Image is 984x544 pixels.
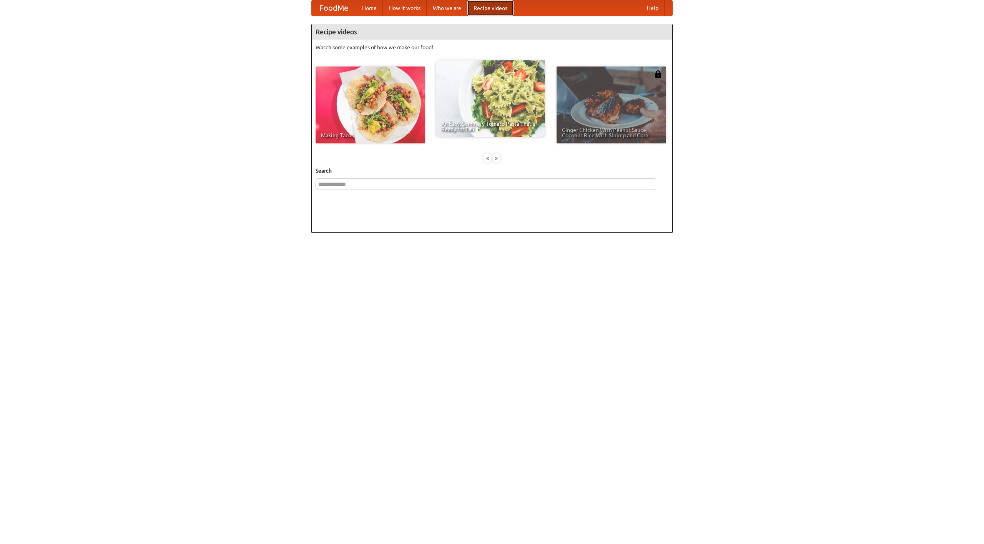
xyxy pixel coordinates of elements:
a: FoodMe [312,0,356,16]
h4: Recipe videos [312,24,672,40]
img: 483408.png [654,70,662,78]
div: « [484,153,491,163]
a: Recipe videos [467,0,514,16]
span: Making Tacos [321,133,419,138]
a: Help [641,0,665,16]
a: How it works [383,0,427,16]
div: » [493,153,500,163]
h5: Search [316,167,668,175]
a: An Easy, Summery Tomato Pasta That's Ready for Fall [436,60,545,137]
a: Making Tacos [316,67,425,143]
span: An Easy, Summery Tomato Pasta That's Ready for Fall [441,121,540,132]
a: Who we are [427,0,467,16]
p: Watch some examples of how we make our food! [316,43,668,51]
a: Home [356,0,383,16]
